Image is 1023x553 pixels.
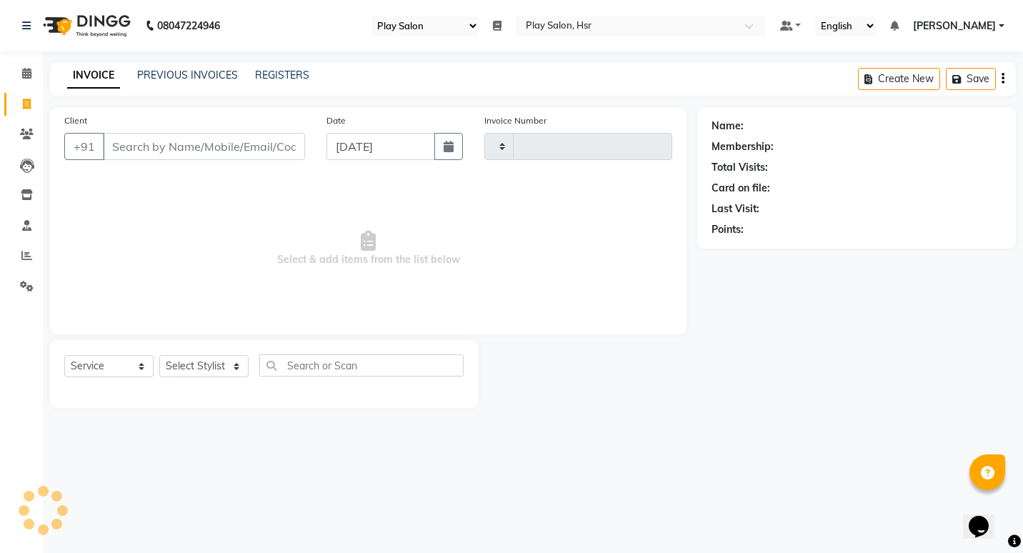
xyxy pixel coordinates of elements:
div: Points: [712,222,744,237]
div: Last Visit: [712,201,759,216]
iframe: chat widget [963,496,1009,539]
div: Name: [712,119,744,134]
button: Save [946,68,996,90]
button: +91 [64,133,104,160]
div: Membership: [712,139,774,154]
a: REGISTERS [255,69,309,81]
div: Card on file: [712,181,770,196]
div: Total Visits: [712,160,768,175]
b: 08047224946 [157,6,220,46]
span: Select & add items from the list below [64,177,672,320]
a: INVOICE [67,63,120,89]
input: Search or Scan [259,354,464,377]
label: Date [326,114,346,127]
button: Create New [858,68,940,90]
img: logo [36,6,134,46]
label: Invoice Number [484,114,547,127]
span: [PERSON_NAME] [913,19,996,34]
input: Search by Name/Mobile/Email/Code [103,133,305,160]
a: PREVIOUS INVOICES [137,69,238,81]
label: Client [64,114,87,127]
